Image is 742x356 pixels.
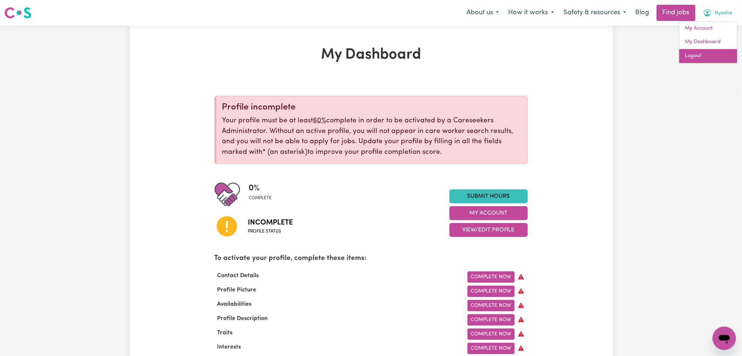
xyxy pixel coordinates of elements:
[249,195,272,201] span: complete
[467,271,515,283] a: Complete Now
[215,273,262,279] span: Contact Details
[215,287,260,293] span: Profile Picture
[248,228,293,235] span: Profile status
[215,316,271,322] span: Profile Description
[249,182,278,207] div: Profile completeness: 0%
[467,329,515,340] a: Complete Now
[504,5,559,21] button: How it works
[679,35,737,49] a: My Dashboard
[215,330,236,336] span: Traits
[631,5,654,21] a: Blog
[249,182,272,195] span: 0 %
[657,5,696,21] a: Find jobs
[215,344,244,350] span: Interests
[263,149,308,156] span: an asterisk
[715,9,733,17] span: Nyasha
[679,21,738,63] div: My Account
[467,286,515,297] a: Complete Now
[248,217,293,228] span: Incomplete
[679,49,737,63] a: Logout
[467,300,515,311] a: Complete Now
[313,117,327,124] u: 60%
[215,253,528,264] p: To activate your profile, complete these items:
[679,22,737,36] a: My Account
[467,314,515,326] a: Complete Now
[215,301,255,307] span: Availabilities
[222,116,522,158] p: Your profile must be at least complete in order to be activated by a Careseekers Administrator. W...
[559,5,631,21] button: Safety & resources
[4,4,31,21] a: Careseekers logo
[450,223,528,237] button: View/Edit Profile
[4,6,31,19] img: Careseekers logo
[467,343,515,354] a: Complete Now
[698,5,738,21] button: My Account
[222,102,522,113] div: Profile incomplete
[462,5,504,21] button: About us
[450,206,528,220] button: My Account
[215,46,528,64] h1: My Dashboard
[713,327,736,350] iframe: Button to launch messaging window
[450,189,528,203] a: Submit Hours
